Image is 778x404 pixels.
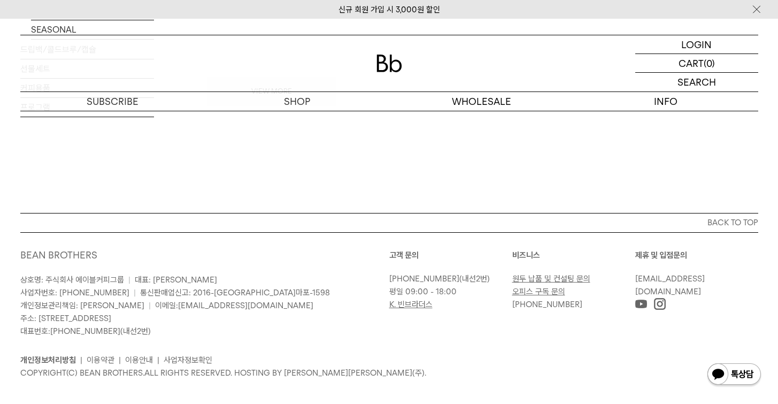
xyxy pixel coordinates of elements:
a: [PHONE_NUMBER] [50,326,120,336]
span: 이메일: [155,301,313,310]
img: 로고 [376,55,402,72]
p: WHOLESALE [389,92,574,111]
li: | [157,354,159,367]
p: 제휴 및 입점문의 [635,249,758,262]
p: 비즈니스 [512,249,635,262]
a: [EMAIL_ADDRESS][DOMAIN_NAME] [178,301,313,310]
a: [PHONE_NUMBER] [512,300,582,309]
a: 오피스 구독 문의 [512,287,565,296]
p: INFO [574,92,758,111]
li: | [80,354,82,367]
span: 대표: [PERSON_NAME] [135,275,217,285]
span: 통신판매업신고: 2016-[GEOGRAPHIC_DATA]마포-1598 [140,288,330,298]
p: (0) [704,54,715,72]
p: SEARCH [677,73,716,92]
span: | [128,275,130,285]
a: SHOP [205,92,389,111]
span: | [149,301,151,310]
a: 이용안내 [125,355,153,365]
a: 원두 납품 및 컨설팅 문의 [512,274,590,284]
a: CART (0) [635,54,758,73]
p: 평일 09:00 - 18:00 [389,285,507,298]
a: BEAN BROTHERS [20,249,97,261]
span: | [134,288,136,298]
li: | [119,354,121,367]
p: CART [679,54,704,72]
span: 주소: [STREET_ADDRESS] [20,314,111,323]
a: 신규 회원 가입 시 3,000원 할인 [338,5,440,14]
img: 카카오톡 채널 1:1 채팅 버튼 [706,362,762,388]
span: 대표번호: (내선2번) [20,326,151,336]
a: 사업자정보확인 [164,355,212,365]
p: LOGIN [681,35,712,54]
a: K. 빈브라더스 [389,300,433,309]
p: 고객 문의 [389,249,512,262]
span: 개인정보관리책임: [PERSON_NAME] [20,301,144,310]
a: SUBSCRIBE [20,92,205,111]
p: COPYRIGHT(C) BEAN BROTHERS. ALL RIGHTS RESERVED. HOSTING BY [PERSON_NAME][PERSON_NAME](주). [20,367,758,379]
a: LOGIN [635,35,758,54]
span: 상호명: 주식회사 에이블커피그룹 [20,275,124,285]
a: [PHONE_NUMBER] [389,274,459,284]
a: 이용약관 [87,355,114,365]
button: BACK TO TOP [20,213,758,232]
a: [EMAIL_ADDRESS][DOMAIN_NAME] [635,274,705,296]
span: 사업자번호: [PHONE_NUMBER] [20,288,129,298]
p: (내선2번) [389,272,507,285]
a: 개인정보처리방침 [20,355,76,365]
